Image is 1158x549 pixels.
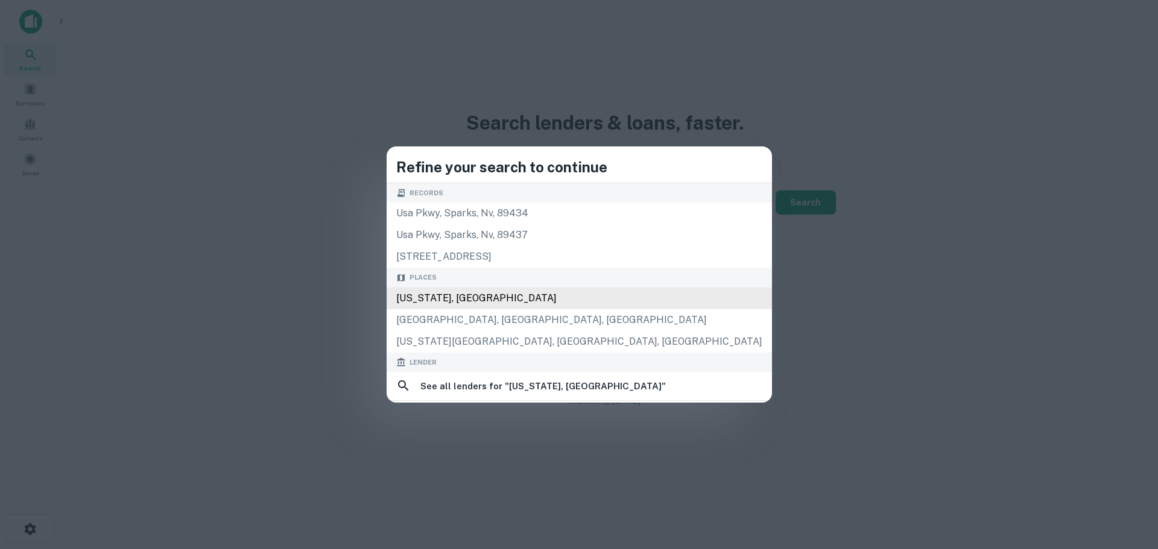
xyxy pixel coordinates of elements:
h4: Refine your search to continue [396,156,762,178]
iframe: Chat Widget [1098,453,1158,510]
span: Lender [410,357,437,368]
div: usa pkwy, sparks, nv, 89437 [387,224,772,246]
div: usa pkwy, sparks, nv, 89434 [387,202,772,224]
h6: See all lenders for " [US_STATE], [GEOGRAPHIC_DATA] " [420,379,666,394]
a: [US_STATE] lending partners [387,402,772,427]
div: [US_STATE][GEOGRAPHIC_DATA], [GEOGRAPHIC_DATA], [GEOGRAPHIC_DATA] [387,331,772,353]
span: Records [410,188,443,198]
span: Places [410,272,437,283]
div: [GEOGRAPHIC_DATA], [GEOGRAPHIC_DATA], [GEOGRAPHIC_DATA] [387,309,772,331]
div: [US_STATE], [GEOGRAPHIC_DATA] [387,287,772,309]
div: [STREET_ADDRESS] [387,246,772,268]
